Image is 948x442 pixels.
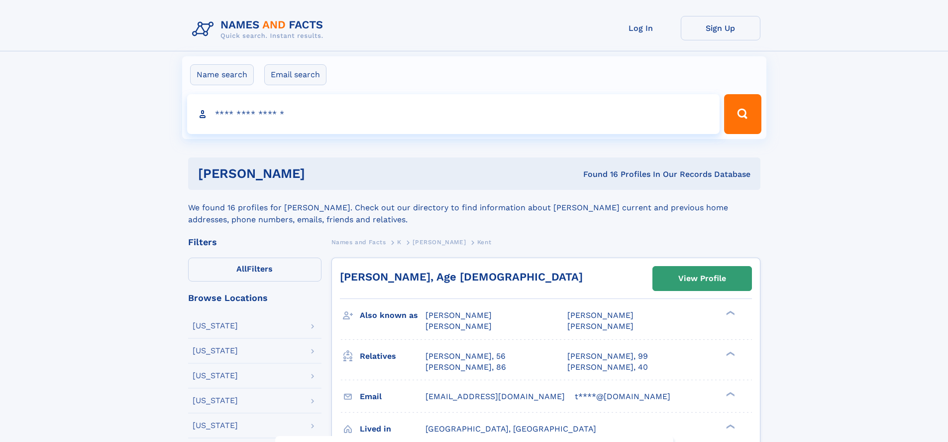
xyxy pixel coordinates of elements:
[678,267,726,290] div: View Profile
[193,397,238,405] div: [US_STATE]
[567,310,633,320] span: [PERSON_NAME]
[567,321,633,331] span: [PERSON_NAME]
[187,94,720,134] input: search input
[188,294,321,302] div: Browse Locations
[653,267,751,291] a: View Profile
[681,16,760,40] a: Sign Up
[331,236,386,248] a: Names and Facts
[198,167,444,180] h1: [PERSON_NAME]
[425,424,596,434] span: [GEOGRAPHIC_DATA], [GEOGRAPHIC_DATA]
[360,388,425,405] h3: Email
[567,362,648,373] a: [PERSON_NAME], 40
[413,236,466,248] a: [PERSON_NAME]
[397,239,402,246] span: K
[193,322,238,330] div: [US_STATE]
[425,310,492,320] span: [PERSON_NAME]
[193,372,238,380] div: [US_STATE]
[413,239,466,246] span: [PERSON_NAME]
[724,350,736,357] div: ❯
[340,271,583,283] a: [PERSON_NAME], Age [DEMOGRAPHIC_DATA]
[724,391,736,397] div: ❯
[360,307,425,324] h3: Also known as
[188,190,760,226] div: We found 16 profiles for [PERSON_NAME]. Check out our directory to find information about [PERSON...
[425,351,506,362] a: [PERSON_NAME], 56
[264,64,326,85] label: Email search
[477,239,491,246] span: Kent
[724,310,736,316] div: ❯
[444,169,750,180] div: Found 16 Profiles In Our Records Database
[397,236,402,248] a: K
[425,321,492,331] span: [PERSON_NAME]
[190,64,254,85] label: Name search
[193,422,238,430] div: [US_STATE]
[567,351,648,362] a: [PERSON_NAME], 99
[193,347,238,355] div: [US_STATE]
[360,348,425,365] h3: Relatives
[724,423,736,430] div: ❯
[236,264,247,274] span: All
[188,238,321,247] div: Filters
[601,16,681,40] a: Log In
[425,392,565,401] span: [EMAIL_ADDRESS][DOMAIN_NAME]
[724,94,761,134] button: Search Button
[425,362,506,373] a: [PERSON_NAME], 86
[188,258,321,282] label: Filters
[188,16,331,43] img: Logo Names and Facts
[360,421,425,438] h3: Lived in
